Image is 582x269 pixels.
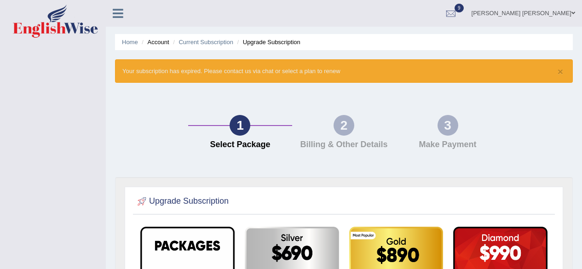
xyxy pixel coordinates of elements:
[115,59,573,83] div: Your subscription has expired. Please contact us via chat or select a plan to renew
[139,38,169,46] li: Account
[122,39,138,46] a: Home
[135,195,229,208] h2: Upgrade Subscription
[297,140,392,149] h4: Billing & Other Details
[230,115,250,136] div: 1
[438,115,458,136] div: 3
[558,67,563,76] button: ×
[179,39,233,46] a: Current Subscription
[400,140,495,149] h4: Make Payment
[455,4,464,12] span: 9
[334,115,354,136] div: 2
[235,38,300,46] li: Upgrade Subscription
[193,140,288,149] h4: Select Package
